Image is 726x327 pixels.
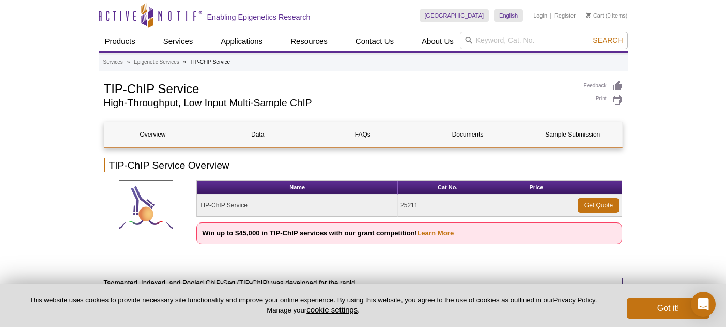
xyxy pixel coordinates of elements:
a: [GEOGRAPHIC_DATA] [420,9,489,22]
a: Get Quote [578,198,619,213]
a: English [494,9,523,22]
li: » [127,59,130,65]
a: Privacy Policy [553,296,595,304]
a: Services [103,57,123,67]
button: cookie settings [306,305,358,314]
span: Search [593,36,623,44]
a: Contact Us [349,32,400,51]
p: This website uses cookies to provide necessary site functionality and improve your online experie... [17,295,610,315]
a: Sample Submission [524,122,621,147]
strong: Win up to $45,000 in TIP-ChIP services with our grant competition! [202,229,454,237]
a: Feedback [584,80,623,92]
h2: Enabling Epigenetics Research [207,12,311,22]
h2: High-Throughput, Low Input Multi-Sample ChIP [104,98,574,108]
th: Name [197,181,398,195]
td: 25211 [398,195,498,217]
input: Keyword, Cat. No. [460,32,628,49]
a: Cart [586,12,604,19]
a: Login [533,12,547,19]
button: Got it! [627,298,709,319]
li: TIP-ChIP Service [190,59,230,65]
a: Print [584,94,623,106]
th: Price [498,181,576,195]
a: Epigenetic Services [134,57,179,67]
a: Documents [419,122,516,147]
h1: TIP-ChIP Service [104,80,574,96]
a: About Us [415,32,460,51]
div: Open Intercom Messenger [691,292,716,317]
th: Cat No. [398,181,498,195]
button: Search [590,36,626,45]
a: Register [554,12,576,19]
a: Resources [284,32,334,51]
img: TIP-ChIP Service [119,180,173,234]
li: » [183,59,187,65]
a: Applications [214,32,269,51]
a: Learn More [417,229,454,237]
h2: TIP-ChIP Service Overview [104,158,623,172]
li: | [550,9,552,22]
a: FAQs [314,122,411,147]
a: Products [99,32,142,51]
img: Your Cart [586,12,591,18]
a: Services [157,32,199,51]
a: Data [209,122,306,147]
li: (0 items) [586,9,628,22]
a: Overview [104,122,202,147]
td: TIP-ChIP Service [197,195,398,217]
